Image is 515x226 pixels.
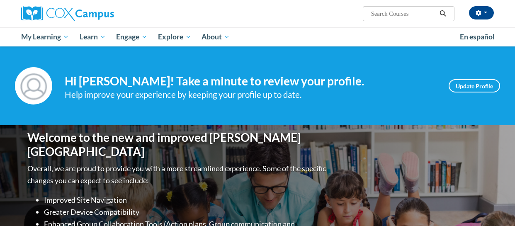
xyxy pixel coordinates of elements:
span: Engage [116,32,147,42]
img: Cox Campus [21,6,114,21]
p: Overall, we are proud to provide you with a more streamlined experience. Some of the specific cha... [27,163,328,187]
h4: Hi [PERSON_NAME]! Take a minute to review your profile. [65,74,436,88]
iframe: Button to launch messaging window [482,193,508,219]
a: En español [454,28,500,46]
span: Explore [158,32,191,42]
h1: Welcome to the new and improved [PERSON_NAME][GEOGRAPHIC_DATA] [27,131,328,158]
span: En español [460,32,495,41]
a: Explore [153,27,197,46]
a: Update Profile [449,79,500,92]
span: My Learning [21,32,69,42]
span: Learn [80,32,106,42]
button: Search [437,9,449,19]
a: About [197,27,236,46]
a: Engage [111,27,153,46]
a: Cox Campus [21,6,170,21]
li: Greater Device Compatibility [44,206,328,218]
li: Improved Site Navigation [44,194,328,206]
a: My Learning [16,27,74,46]
div: Main menu [15,27,500,46]
div: Help improve your experience by keeping your profile up to date. [65,88,436,102]
img: Profile Image [15,67,52,104]
a: Learn [74,27,111,46]
span: About [202,32,230,42]
button: Account Settings [469,6,494,19]
input: Search Courses [370,9,437,19]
